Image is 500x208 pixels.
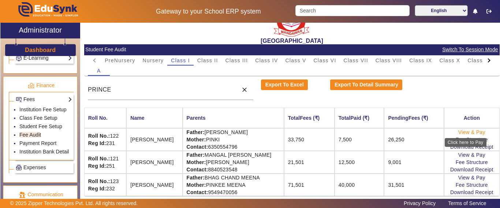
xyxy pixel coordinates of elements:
span: Class III [225,58,248,63]
span: Class X [439,58,460,63]
strong: Reg Id: [88,163,106,169]
span: Switch To Session Mode [442,45,498,54]
input: Search student by Name, Father name or Mother name [88,85,234,94]
td: 71,501 [284,174,335,196]
a: Institution Bank Detail [19,149,69,155]
strong: Mother: [187,137,206,142]
td: 7,500 [335,128,384,151]
strong: Reg Id: [88,140,106,146]
a: Class Fee Setup [19,115,57,121]
td: 12,500 [335,151,384,174]
div: TotalFees (₹) [288,114,331,122]
a: Terms of Service [444,198,490,208]
a: Fee Structure [456,182,488,188]
div: TotalPaid (₹) [339,114,380,122]
strong: Father: [187,175,205,181]
a: Institution Fee Setup [19,107,66,112]
img: finance.png [28,82,34,89]
td: 122 231 [84,128,127,151]
div: Roll No. [88,114,108,122]
td: [PERSON_NAME] [126,174,182,196]
td: [PERSON_NAME] PINKI 6350554796 [183,128,284,151]
strong: Father: [187,152,205,158]
span: Expenses [23,164,46,170]
div: Name [130,114,144,122]
td: 33,750 [284,128,335,151]
td: 9,001 [384,151,444,174]
button: Export To Detail Summary [330,79,402,90]
strong: Reg Id: [88,186,106,192]
span: Class XI [467,58,490,63]
h2: Administrator [19,26,62,34]
span: Class VII [344,58,368,63]
strong: Roll No.: [88,178,110,184]
td: 21,501 [284,151,335,174]
a: View & Pay [458,129,485,135]
strong: Mother: [187,159,206,165]
span: Nursery [143,58,164,63]
strong: Roll No.: [88,156,110,161]
td: 121 251 [84,151,127,174]
mat-card-header: Student Fee Audit [84,44,500,55]
button: Export To Excel [261,79,308,90]
div: Name [130,114,178,122]
span: Class IX [409,58,432,63]
div: TotalFees (₹) [288,114,320,122]
span: Class V [285,58,306,63]
td: 123 232 [84,174,127,196]
td: 26,250 [384,128,444,151]
a: Payment Report [19,140,56,146]
h5: Gateway to your School ERP system [129,8,288,15]
a: View & Pay [458,152,485,158]
span: Class IV [255,58,278,63]
td: BHAG CHAND MEENA PINKEE MEENA 9549470056 [183,174,284,196]
a: Fee Audit [19,132,41,138]
img: Payroll.png [16,165,22,170]
td: MANGAL [PERSON_NAME] [PERSON_NAME] 8840523548 [183,151,284,174]
a: Download Receipt [450,167,493,172]
div: PendingFees (₹) [388,114,428,122]
span: A [97,68,101,73]
td: [PERSON_NAME] [126,151,182,174]
strong: Contact: [187,167,208,172]
strong: Father: [187,129,205,135]
strong: Mother: [187,182,206,188]
th: Parents [183,108,284,128]
span: Class II [197,58,218,63]
a: Dashboard [25,46,56,54]
input: Search [295,5,409,16]
a: Expenses [16,163,72,172]
div: TotalPaid (₹) [339,114,369,122]
mat-icon: close [241,86,248,93]
strong: Roll No.: [88,133,110,139]
span: Class VI [313,58,336,63]
div: Click here to Pay [445,138,486,147]
td: 40,000 [335,174,384,196]
a: Download Receipt [450,144,493,150]
span: Class I [171,58,190,63]
strong: Contact: [187,144,208,150]
p: © 2025 Zipper Technologies Pvt. Ltd. All rights reserved. [10,200,138,207]
a: View & Pay [458,175,485,181]
a: Download Receipt [450,189,493,195]
h3: Dashboard [25,47,56,53]
div: Roll No. [88,114,123,122]
p: Finance [9,82,74,89]
a: Privacy Policy [400,198,439,208]
a: Fee Structure [456,159,488,165]
span: PreNursery [105,58,135,63]
strong: Contact: [187,189,208,195]
p: Communication [9,191,74,198]
td: 31,501 [384,174,444,196]
div: PendingFees (₹) [388,114,440,122]
span: Class VIII [376,58,402,63]
td: [PERSON_NAME] [126,128,182,151]
h2: [GEOGRAPHIC_DATA] [84,37,500,44]
a: Administrator [0,23,80,38]
th: Action [444,108,500,128]
img: communication.png [19,192,26,198]
a: Student Fee Setup [19,123,62,129]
